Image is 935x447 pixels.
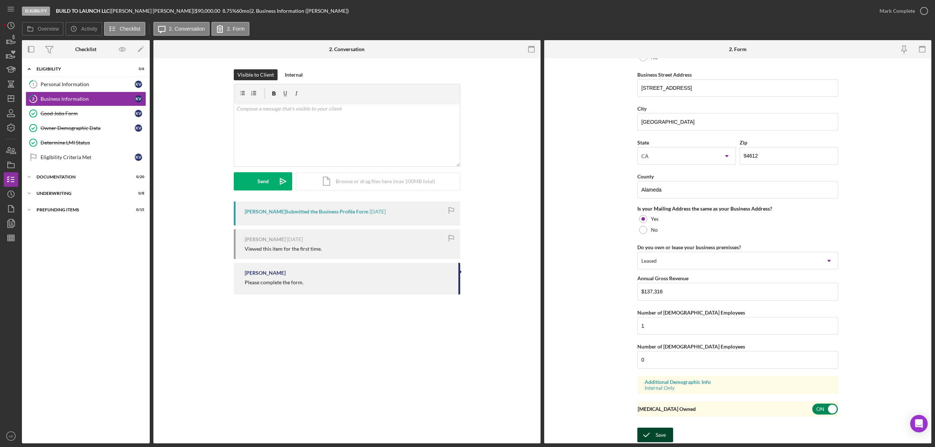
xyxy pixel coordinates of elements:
label: City [637,105,646,112]
button: Save [637,428,673,442]
text: AE [9,434,14,438]
button: 2. Conversation [153,22,210,36]
div: 0 / 20 [131,175,144,179]
div: Is your Mailing Address the same as your Business Address? [637,206,838,212]
div: Internal Only [645,385,831,391]
a: Owner Demographic DataKV [26,121,146,135]
a: 2Business InformationKV [26,92,146,106]
div: 60 mo [236,8,249,14]
div: Internal [285,69,303,80]
div: Owner Demographic Data [41,125,135,131]
button: Mark Complete [872,4,931,18]
div: | [56,8,111,14]
div: [PERSON_NAME] [245,236,286,242]
time: 2025-08-22 06:20 [287,236,303,242]
div: K V [135,95,142,103]
label: Number of [DEMOGRAPHIC_DATA] Employees [637,309,745,316]
div: Prefunding Items [37,208,126,212]
label: County [637,173,654,180]
div: $90,000.00 [195,8,222,14]
div: 2. Conversation [329,46,365,52]
div: [PERSON_NAME] Submitted the Business Profile Form [245,209,369,215]
div: 8.75 % [222,8,236,14]
a: Good Jobs FormKV [26,106,146,121]
button: 2. Form [211,22,249,36]
div: Open Intercom Messenger [910,415,928,432]
div: [PERSON_NAME] [PERSON_NAME] | [111,8,195,14]
div: | 2. Business Information ([PERSON_NAME]) [249,8,349,14]
div: [PERSON_NAME] [245,270,286,276]
button: Activity [65,22,102,36]
label: Annual Gross Revenue [637,275,688,281]
label: Zip [740,139,747,146]
div: 0 / 8 [131,191,144,196]
label: 2. Conversation [169,26,205,32]
div: 2. Form [729,46,747,52]
div: Save [656,428,666,442]
div: 0 / 15 [131,208,144,212]
div: Mark Complete [879,4,915,18]
label: [MEDICAL_DATA] Owned [638,406,696,412]
a: Determine LMI Status [26,135,146,150]
div: Viewed this item for the first time. [245,246,322,252]
div: Eligibility [37,67,126,71]
div: Checklist [75,46,96,52]
label: 2. Form [227,26,245,32]
div: Determine LMI Status [41,140,146,146]
button: Checklist [104,22,145,36]
div: Business Information [41,96,135,102]
a: 1Personal InformationKV [26,77,146,92]
div: K V [135,154,142,161]
button: Overview [22,22,64,36]
label: Yes [651,216,659,222]
div: Personal Information [41,81,135,87]
div: Send [257,172,269,190]
a: Eligibility Criteria MetKV [26,150,146,165]
div: Please complete the form. [245,280,304,285]
div: Leased [641,258,657,264]
div: Eligibility [22,7,50,16]
label: No [651,227,658,233]
label: Checklist [120,26,141,32]
div: K V [135,81,142,88]
div: Good Jobs Form [41,111,135,116]
b: BUILD TO LAUNCH LLC [56,8,110,14]
div: Underwriting [37,191,126,196]
div: CA [641,153,649,159]
div: Documentation [37,175,126,179]
div: Eligibility Criteria Met [41,154,135,160]
label: Number of [DEMOGRAPHIC_DATA] Employees [637,343,745,350]
div: 3 / 6 [131,67,144,71]
div: Visible to Client [237,69,274,80]
button: Send [234,172,292,190]
button: AE [4,429,18,443]
tspan: 2 [32,96,34,101]
label: Activity [81,26,97,32]
div: K V [135,124,142,132]
time: 2025-08-22 06:24 [370,209,386,215]
div: Additional Demographic Info [645,379,831,385]
button: Visible to Client [234,69,278,80]
label: Overview [38,26,59,32]
div: K V [135,110,142,117]
button: Internal [281,69,306,80]
label: Business Street Address [637,72,692,78]
tspan: 1 [32,82,34,86]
